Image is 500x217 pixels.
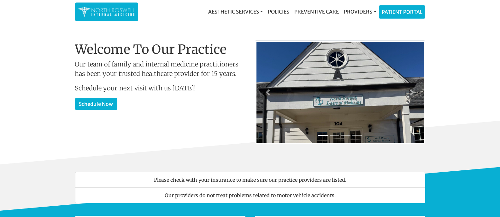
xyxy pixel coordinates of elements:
img: North Roswell Internal Medicine [78,6,135,18]
p: Schedule your next visit with us [DATE]! [75,83,245,93]
a: Policies [265,5,292,18]
p: Our team of family and internal medicine practitioners has been your trusted healthcare provider ... [75,60,245,78]
a: Providers [341,5,379,18]
a: Aesthetic Services [206,5,265,18]
li: Our providers do not treat problems related to motor vehicle accidents. [75,187,425,203]
li: Please check with your insurance to make sure our practice providers are listed. [75,172,425,188]
a: Preventive Care [292,5,341,18]
h1: Welcome To Our Practice [75,42,245,57]
a: Patient Portal [379,6,425,18]
a: Schedule Now [75,98,117,110]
